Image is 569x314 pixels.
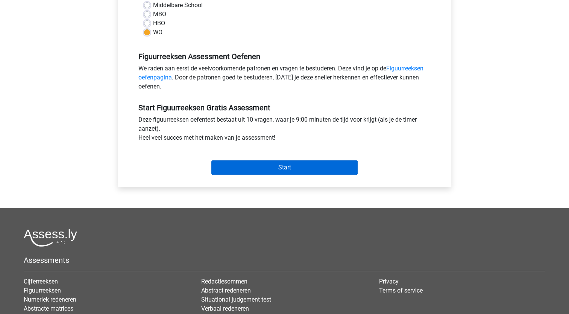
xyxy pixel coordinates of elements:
[133,115,437,145] div: Deze figuurreeksen oefentest bestaat uit 10 vragen, waar je 9:00 minuten de tijd voor krijgt (als...
[138,52,431,61] h5: Figuurreeksen Assessment Oefenen
[153,19,165,28] label: HBO
[153,10,166,19] label: MBO
[153,1,203,10] label: Middelbare School
[24,229,77,247] img: Assessly logo
[153,28,162,37] label: WO
[379,287,423,294] a: Terms of service
[24,287,61,294] a: Figuurreeksen
[201,287,251,294] a: Abstract redeneren
[133,64,437,94] div: We raden aan eerst de veelvoorkomende patronen en vragen te bestuderen. Deze vind je op de . Door...
[211,160,358,175] input: Start
[24,278,58,285] a: Cijferreeksen
[24,305,73,312] a: Abstracte matrices
[201,296,271,303] a: Situational judgement test
[379,278,399,285] a: Privacy
[201,278,247,285] a: Redactiesommen
[138,103,431,112] h5: Start Figuurreeksen Gratis Assessment
[24,256,545,265] h5: Assessments
[201,305,249,312] a: Verbaal redeneren
[24,296,76,303] a: Numeriek redeneren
